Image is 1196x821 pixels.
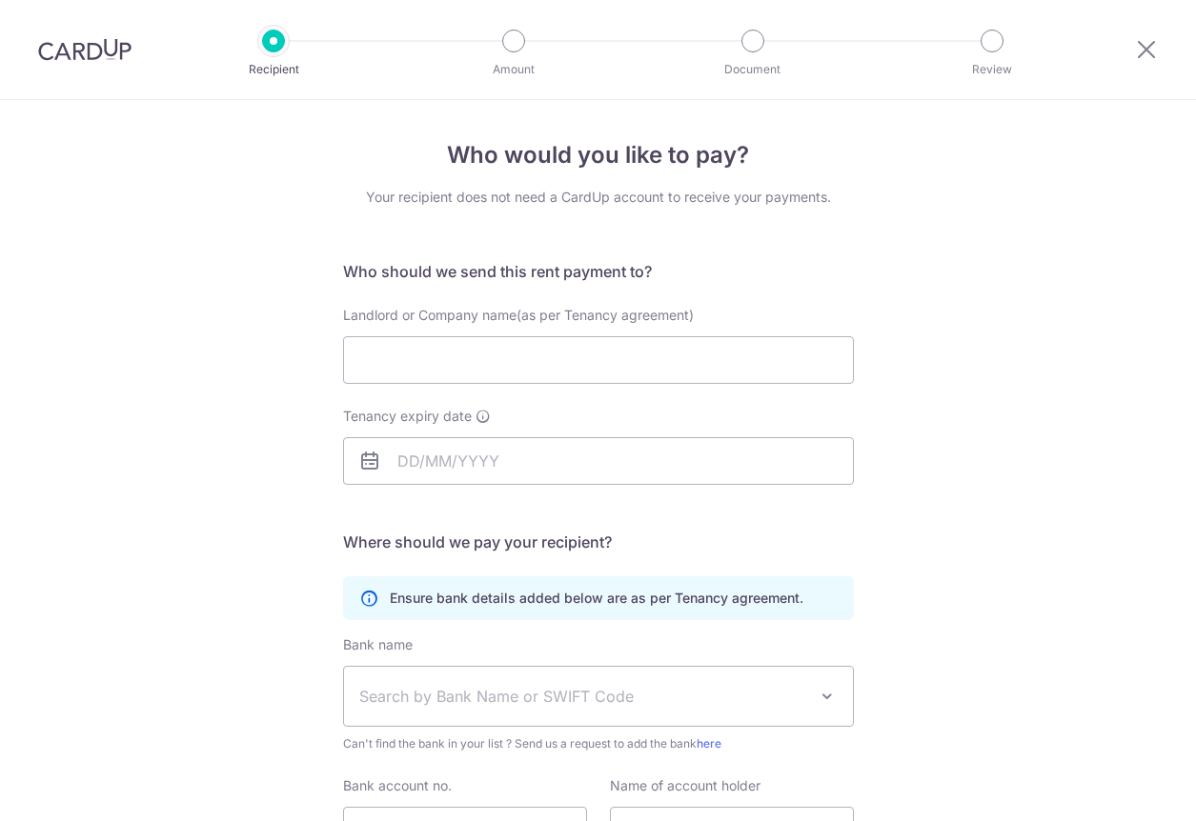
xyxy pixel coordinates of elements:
[343,437,854,485] input: DD/MM/YYYY
[343,734,854,753] span: Can't find the bank in your list ? Send us a request to add the bank
[343,188,854,207] div: Your recipient does not need a CardUp account to receive your payments.
[610,776,760,795] label: Name of account holder
[343,531,854,553] h5: Where should we pay your recipient?
[390,589,803,608] p: Ensure bank details added below are as per Tenancy agreement.
[922,60,1063,79] p: Review
[343,260,854,283] h5: Who should we send this rent payment to?
[343,138,854,172] h4: Who would you like to pay?
[359,685,807,708] span: Search by Bank Name or SWIFT Code
[38,38,132,61] img: CardUp
[203,60,344,79] p: Recipient
[343,776,452,795] label: Bank account no.
[443,60,584,79] p: Amount
[343,635,413,654] label: Bank name
[697,736,721,751] a: here
[682,60,823,79] p: Document
[343,307,694,323] span: Landlord or Company name(as per Tenancy agreement)
[343,407,472,426] span: Tenancy expiry date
